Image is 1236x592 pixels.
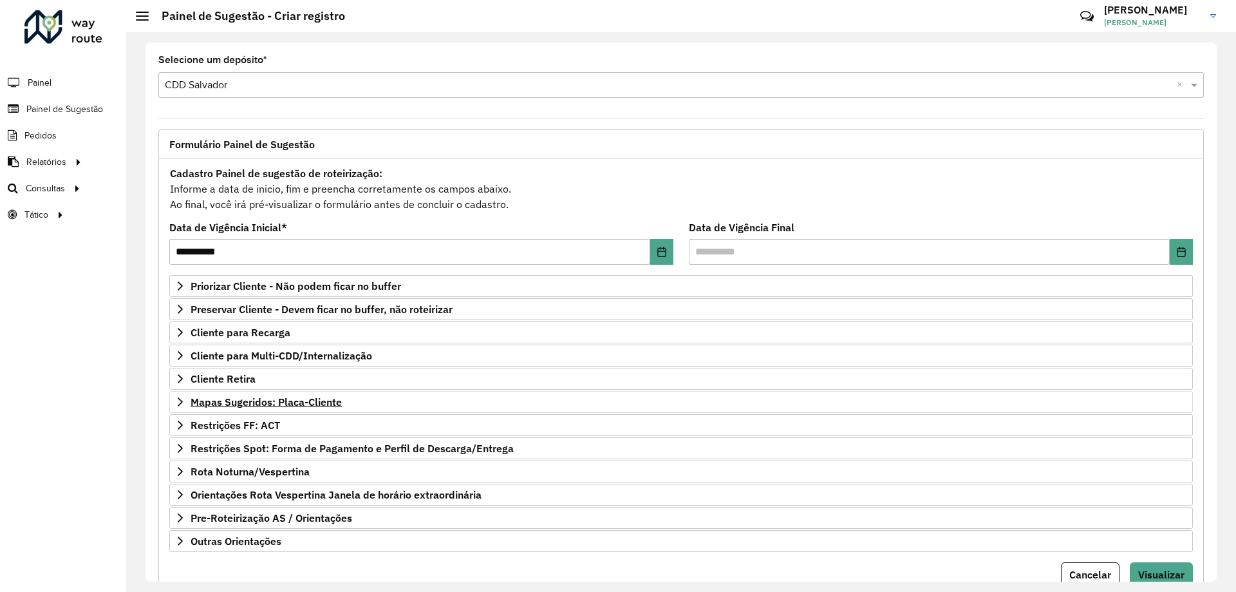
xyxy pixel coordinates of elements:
[26,155,66,169] span: Relatórios
[1130,562,1193,587] button: Visualizar
[169,275,1193,297] a: Priorizar Cliente - Não podem ficar no buffer
[169,530,1193,552] a: Outras Orientações
[1170,239,1193,265] button: Choose Date
[650,239,673,265] button: Choose Date
[1061,562,1119,587] button: Cancelar
[191,327,290,338] span: Cliente para Recarga
[169,298,1193,320] a: Preservar Cliente - Devem ficar no buffer, não roteirizar
[169,321,1193,343] a: Cliente para Recarga
[1138,568,1184,581] span: Visualizar
[1069,568,1111,581] span: Cancelar
[169,368,1193,390] a: Cliente Retira
[169,345,1193,367] a: Cliente para Multi-CDD/Internalização
[24,208,48,222] span: Tático
[1104,4,1201,16] h3: [PERSON_NAME]
[169,165,1193,213] div: Informe a data de inicio, fim e preencha corretamente os campos abaixo. Ao final, você irá pré-vi...
[191,536,281,546] span: Outras Orientações
[158,52,267,68] label: Selecione um depósito
[191,397,342,407] span: Mapas Sugeridos: Placa-Cliente
[170,167,382,180] strong: Cadastro Painel de sugestão de roteirização:
[169,484,1193,506] a: Orientações Rota Vespertina Janela de horário extraordinária
[169,507,1193,529] a: Pre-Roteirização AS / Orientações
[26,102,103,116] span: Painel de Sugestão
[24,129,57,142] span: Pedidos
[169,139,315,149] span: Formulário Painel de Sugestão
[1104,17,1201,28] span: [PERSON_NAME]
[191,420,280,430] span: Restrições FF: ACT
[191,490,482,500] span: Orientações Rota Vespertina Janela de horário extraordinária
[28,76,51,90] span: Painel
[191,466,310,477] span: Rota Noturna/Vespertina
[169,391,1193,413] a: Mapas Sugeridos: Placa-Cliente
[149,9,345,23] h2: Painel de Sugestão - Criar registro
[191,350,372,361] span: Cliente para Multi-CDD/Internalização
[191,281,401,291] span: Priorizar Cliente - Não podem ficar no buffer
[169,414,1193,436] a: Restrições FF: ACT
[169,437,1193,459] a: Restrições Spot: Forma de Pagamento e Perfil de Descarga/Entrega
[169,461,1193,482] a: Rota Noturna/Vespertina
[191,513,352,523] span: Pre-Roteirização AS / Orientações
[191,374,256,384] span: Cliente Retira
[1177,77,1188,93] span: Clear all
[191,443,514,454] span: Restrições Spot: Forma de Pagamento e Perfil de Descarga/Entrega
[169,220,287,235] label: Data de Vigência Inicial
[689,220,794,235] label: Data de Vigência Final
[26,182,65,195] span: Consultas
[1073,3,1101,30] a: Contato Rápido
[191,304,453,314] span: Preservar Cliente - Devem ficar no buffer, não roteirizar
